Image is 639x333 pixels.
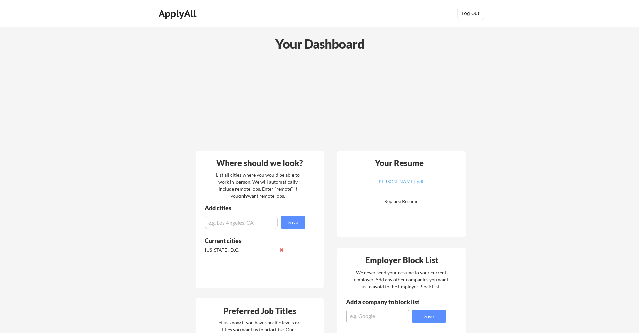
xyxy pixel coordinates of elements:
[346,299,430,305] div: Add a company to block list
[205,216,278,229] input: e.g. Los Angeles, CA
[457,7,484,20] button: Log Out
[197,307,322,315] div: Preferred Job Titles
[205,205,307,211] div: Add cities
[366,159,432,167] div: Your Resume
[238,193,248,199] strong: only
[1,34,639,53] div: Your Dashboard
[353,269,449,290] div: We never send your resume to your current employer. Add any other companies you want us to avoid ...
[159,8,198,19] div: ApplyAll
[361,179,440,184] div: [PERSON_NAME] .pdf
[361,179,440,190] a: [PERSON_NAME] .pdf
[205,247,276,253] div: [US_STATE], D.C.
[212,171,304,199] div: List all cities where you would be able to work in-person. We will automatically include remote j...
[205,238,298,244] div: Current cities
[197,159,322,167] div: Where should we look?
[281,216,305,229] button: Save
[339,256,464,264] div: Employer Block List
[412,310,446,323] button: Save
